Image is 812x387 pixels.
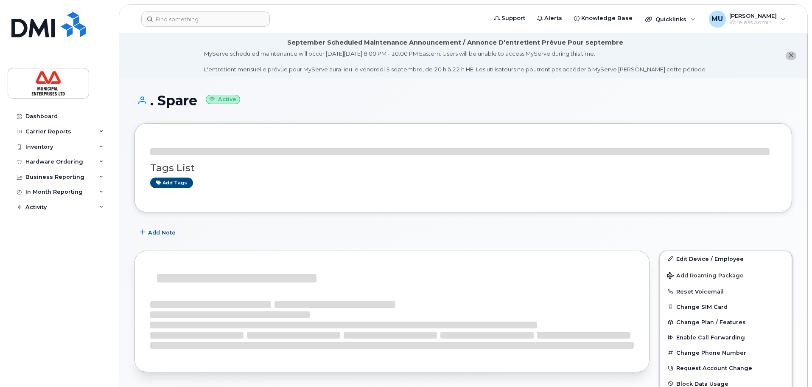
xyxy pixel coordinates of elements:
button: Change SIM Card [660,299,792,314]
div: MyServe scheduled maintenance will occur [DATE][DATE] 8:00 PM - 10:00 PM Eastern. Users will be u... [204,50,707,73]
h3: Tags List [150,163,776,173]
small: Active [206,95,240,105]
a: Add tags [150,178,193,188]
button: Add Note [134,225,183,240]
h1: . Spare [134,93,792,108]
button: Reset Voicemail [660,284,792,299]
span: Change Plan / Features [676,319,746,325]
span: Enable Call Forwarding [676,334,745,341]
button: Change Plan / Features [660,314,792,330]
a: Edit Device / Employee [660,251,792,266]
button: Change Phone Number [660,345,792,360]
span: Add Roaming Package [667,272,744,280]
button: Request Account Change [660,360,792,376]
button: Enable Call Forwarding [660,330,792,345]
div: September Scheduled Maintenance Announcement / Annonce D'entretient Prévue Pour septembre [287,38,623,47]
span: Add Note [148,229,176,237]
button: close notification [786,51,796,60]
button: Add Roaming Package [660,266,792,284]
